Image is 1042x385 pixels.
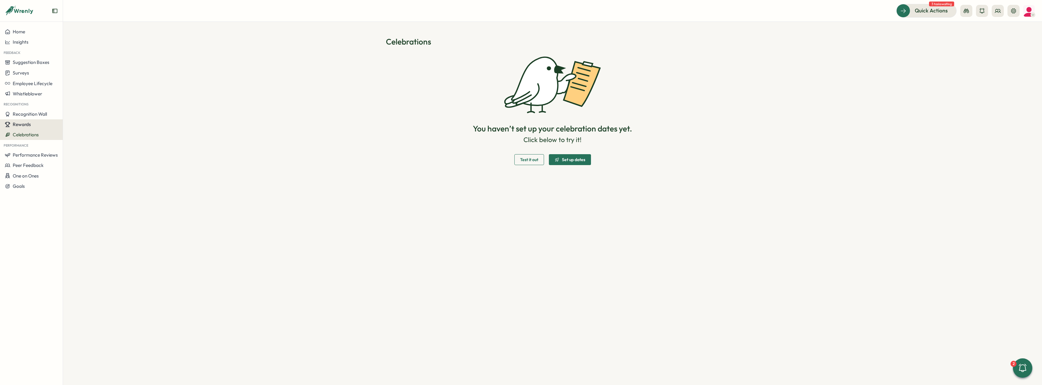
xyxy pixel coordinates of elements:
span: Suggestion Boxes [13,59,49,65]
img: Thilini [1023,5,1035,17]
span: You haven’t set up your celebration dates yet. [473,123,632,134]
span: Employee Lifecycle [13,81,52,86]
span: Surveys [13,70,29,76]
span: One on Ones [13,173,39,179]
span: Whistleblower [13,91,42,97]
span: Quick Actions [915,7,948,15]
button: Expand sidebar [52,8,58,14]
span: Insights [13,39,28,45]
button: Test it out [514,154,544,165]
span: Click below to try it! [523,135,582,144]
button: 2 [1013,358,1032,378]
span: Recognition Wall [13,111,47,117]
span: Celebrations [13,132,39,138]
span: Home [13,29,25,35]
span: Test it out [520,158,538,162]
span: Goals [13,183,25,189]
span: 3 tasks waiting [929,2,954,6]
h1: Celebrations [386,36,719,47]
button: Set up dates [549,154,591,165]
span: Peer Feedback [13,162,44,168]
span: Rewards [13,121,31,127]
span: Set up dates [562,158,585,162]
span: Performance Reviews [13,152,58,158]
div: 2 [1010,361,1017,367]
button: Quick Actions [896,4,957,17]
